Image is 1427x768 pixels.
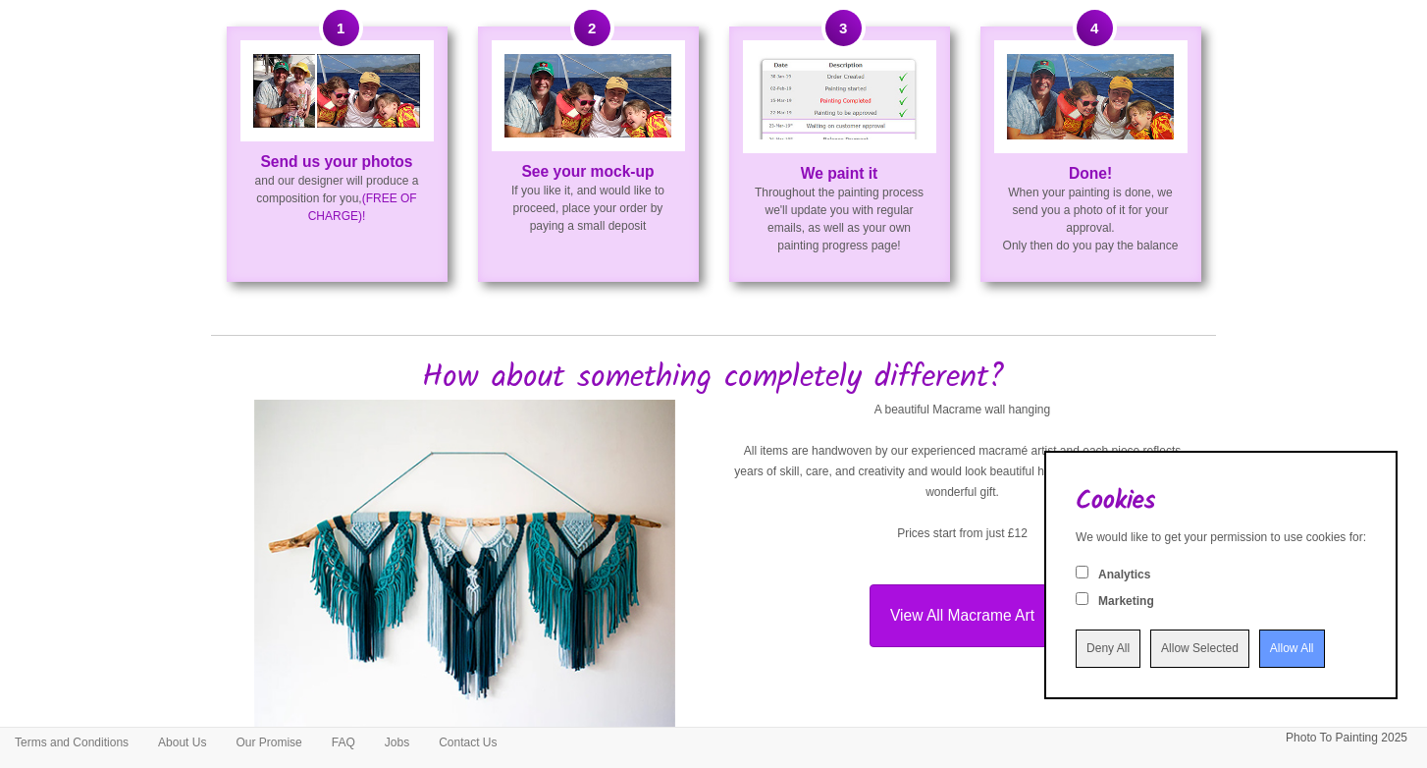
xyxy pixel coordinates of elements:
[982,165,1199,254] p: When your painting is done, we send you a photo of it for your approval. Only then do you pay the...
[254,400,675,754] img: Macrame Wall Hanging
[825,10,862,46] span: 3
[231,360,1196,395] h1: How about something completely different?
[801,165,878,182] strong: We paint it
[574,10,610,46] span: 2
[229,153,446,225] p: and our designer will produce a composition for you,
[221,728,316,757] a: Our Promise
[1150,630,1249,668] input: Allow Selected
[504,54,671,137] img: Mock-up
[1076,487,1366,516] h2: Cookies
[1069,165,1112,182] strong: Done!
[253,54,420,128] img: Original Photo
[1077,10,1113,46] span: 4
[731,165,948,254] p: Throughout the painting process we'll update you with regular emails, as well as your own paintin...
[870,584,1055,647] button: View All Macrame Art
[323,10,359,46] span: 1
[521,163,654,180] strong: See your mock-up
[317,728,370,757] a: FAQ
[1076,529,1366,546] div: We would like to get your permission to use cookies for:
[1076,630,1140,668] input: Deny All
[1098,567,1150,583] label: Analytics
[1098,593,1154,610] label: Marketing
[1286,728,1407,748] p: Photo To Painting 2025
[756,54,923,139] img: Painting Progress
[480,163,697,235] p: If you like it, and would like to proceed, place your order by paying a small deposit
[260,153,412,170] strong: Send us your photos
[1259,630,1325,668] input: Allow All
[424,728,511,757] a: Contact Us
[143,728,221,757] a: About Us
[308,192,417,223] span: (FREE OF CHARGE)!
[370,728,424,757] a: Jobs
[728,584,1196,647] a: View All Macrame Art
[728,400,1196,565] p: A beautiful Macrame wall hanging All items are handwoven by our experienced macramé artist and ea...
[1007,54,1174,139] img: Finished Painting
